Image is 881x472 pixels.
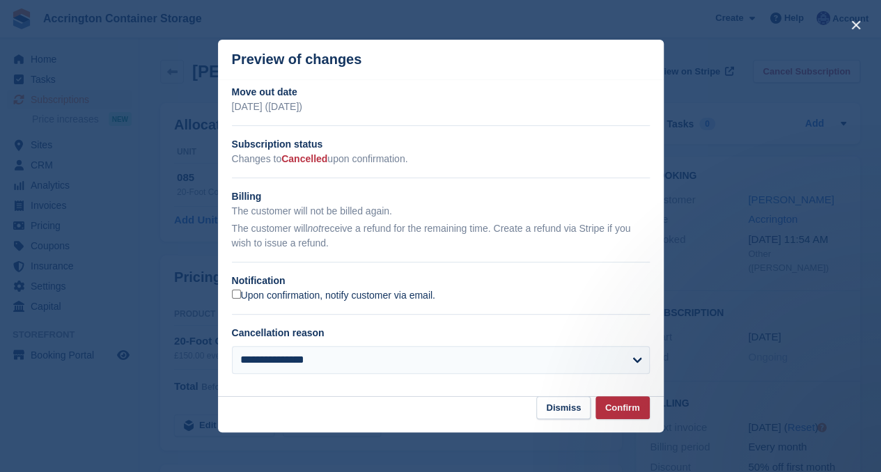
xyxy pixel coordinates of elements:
h2: Subscription status [232,137,650,152]
p: [DATE] ([DATE]) [232,100,650,114]
em: not [307,223,320,234]
label: Upon confirmation, notify customer via email. [232,290,435,302]
p: The customer will not be billed again. [232,204,650,219]
p: Changes to upon confirmation. [232,152,650,166]
button: close [845,14,867,36]
label: Cancellation reason [232,327,325,338]
h2: Billing [232,189,650,204]
button: Confirm [595,396,650,419]
input: Upon confirmation, notify customer via email. [232,290,241,299]
span: Cancelled [281,153,327,164]
button: Dismiss [536,396,591,419]
h2: Notification [232,274,650,288]
p: The customer will receive a refund for the remaining time. Create a refund via Stripe if you wish... [232,221,650,251]
p: Preview of changes [232,52,362,68]
h2: Move out date [232,85,650,100]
